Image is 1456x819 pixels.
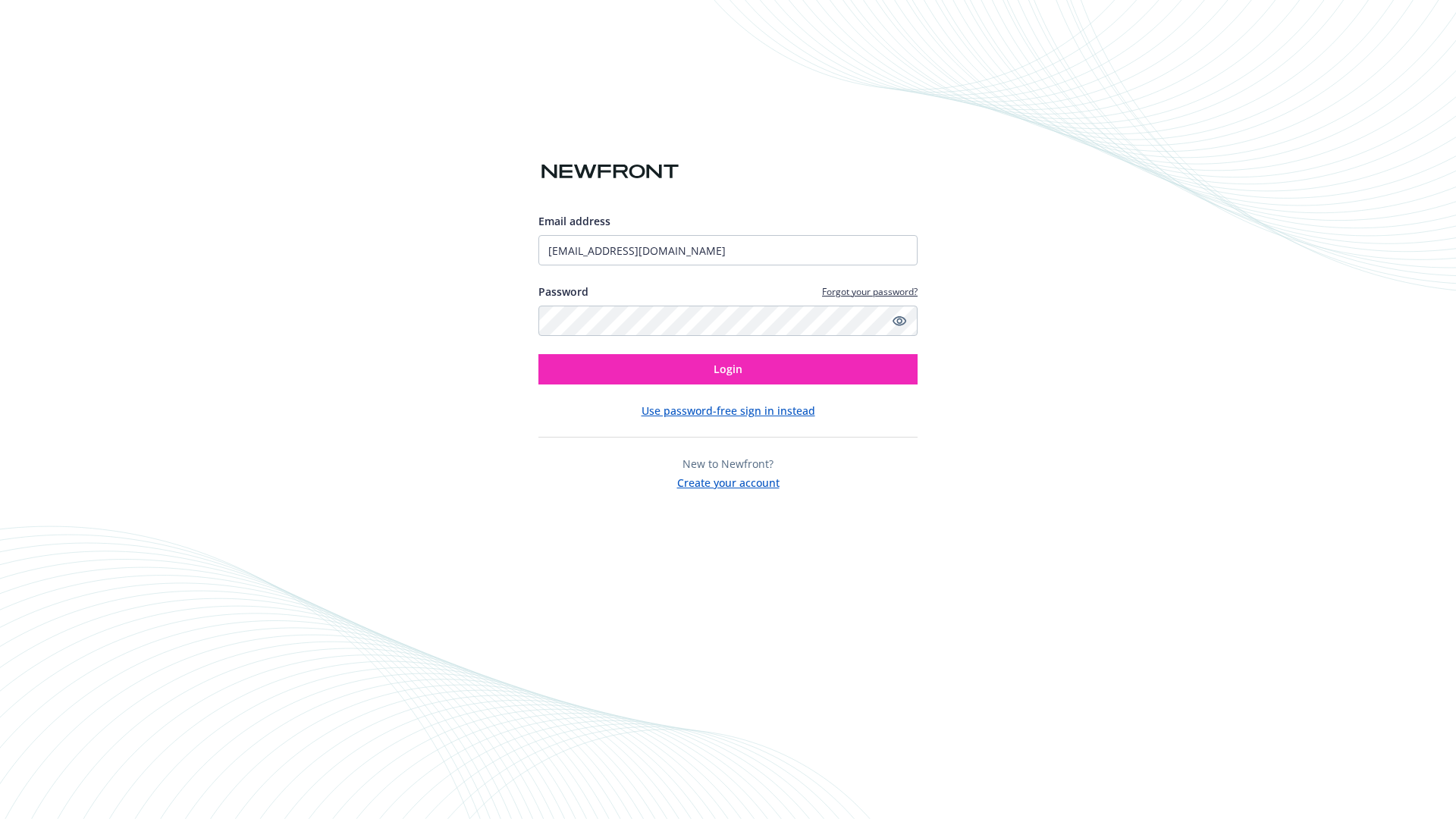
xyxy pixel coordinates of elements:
[822,285,918,298] a: Forgot your password?
[677,472,780,491] button: Create your account
[642,403,815,419] button: Use password-free sign in instead
[538,158,682,185] img: Newfront logo
[682,457,773,471] span: New to Newfront?
[538,354,918,384] button: Login
[538,284,588,300] label: Password
[714,362,742,376] span: Login
[538,235,918,265] input: Enter your email
[890,312,908,330] a: Show password
[538,306,918,336] input: Enter your password
[538,214,610,228] span: Email address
